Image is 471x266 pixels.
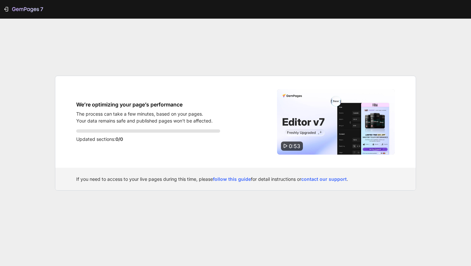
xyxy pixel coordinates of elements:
h1: We’re optimizing your page’s performance [76,101,213,108]
img: Video thumbnail [277,89,395,155]
p: Updated sections: [76,135,220,143]
div: If you need to access to your live pages during this time, please for detail instructions or . [76,176,395,182]
a: contact our support [301,176,347,182]
span: 0/0 [115,136,123,142]
a: follow this guide [213,176,251,182]
span: 0:53 [289,143,300,149]
p: Your data remains safe and published pages won’t be affected. [76,117,213,124]
p: The process can take a few minutes, based on your pages. [76,110,213,117]
p: 7 [40,5,43,13]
